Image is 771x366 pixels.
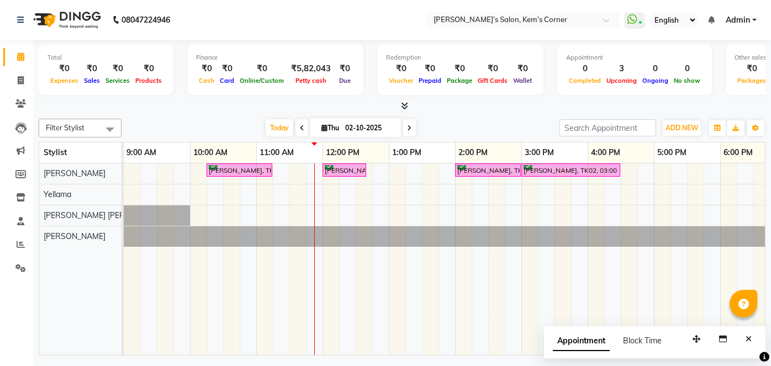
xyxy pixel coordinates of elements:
[725,322,760,355] iframe: chat widget
[293,77,329,84] span: Petty cash
[640,77,671,84] span: Ongoing
[604,62,640,75] div: 3
[124,145,159,161] a: 9:00 AM
[257,145,297,161] a: 11:00 AM
[47,77,81,84] span: Expenses
[510,77,535,84] span: Wallet
[196,53,355,62] div: Finance
[28,4,104,35] img: logo
[588,145,623,161] a: 4:00 PM
[735,77,769,84] span: Packages
[416,77,444,84] span: Prepaid
[287,62,335,75] div: ₹5,82,043
[208,165,271,176] div: [PERSON_NAME], TK01, 10:15 AM-11:15 AM, Hairwash with blowdry - Above Shoulder
[44,147,67,157] span: Stylist
[266,119,293,136] span: Today
[456,165,520,176] div: [PERSON_NAME], TK03, 02:00 PM-03:00 PM, [DEMOGRAPHIC_DATA] hair cut with ([PERSON_NAME])
[47,53,165,62] div: Total
[191,145,230,161] a: 10:00 AM
[237,62,287,75] div: ₹0
[386,77,416,84] span: Voucher
[604,77,640,84] span: Upcoming
[44,231,105,241] span: [PERSON_NAME]
[389,145,424,161] a: 1:00 PM
[654,145,689,161] a: 5:00 PM
[559,119,656,136] input: Search Appointment
[217,77,237,84] span: Card
[122,4,170,35] b: 08047224946
[319,124,342,132] span: Thu
[44,168,105,178] span: [PERSON_NAME]
[196,62,217,75] div: ₹0
[566,77,604,84] span: Completed
[47,62,81,75] div: ₹0
[444,62,475,75] div: ₹0
[336,77,353,84] span: Due
[46,123,85,132] span: Filter Stylist
[623,336,662,346] span: Block Time
[566,53,703,62] div: Appointment
[103,77,133,84] span: Services
[81,77,103,84] span: Sales
[666,124,698,132] span: ADD NEW
[475,62,510,75] div: ₹0
[386,53,535,62] div: Redemption
[324,165,365,176] div: [PERSON_NAME], TK04, 12:00 PM-12:40 PM, Haircut - [DEMOGRAPHIC_DATA] Hair Cut ([PERSON_NAME])
[237,77,287,84] span: Online/Custom
[456,145,490,161] a: 2:00 PM
[196,77,217,84] span: Cash
[671,77,703,84] span: No show
[81,62,103,75] div: ₹0
[335,62,355,75] div: ₹0
[671,62,703,75] div: 0
[475,77,510,84] span: Gift Cards
[103,62,133,75] div: ₹0
[721,145,756,161] a: 6:00 PM
[522,145,557,161] a: 3:00 PM
[735,62,769,75] div: ₹0
[217,62,237,75] div: ₹0
[553,331,610,351] span: Appointment
[444,77,475,84] span: Package
[44,210,170,220] span: [PERSON_NAME] [PERSON_NAME]
[416,62,444,75] div: ₹0
[566,62,604,75] div: 0
[640,62,671,75] div: 0
[44,189,71,199] span: Yellama
[323,145,362,161] a: 12:00 PM
[522,165,619,176] div: [PERSON_NAME], TK02, 03:00 PM-04:30 PM, Hairwash with blowdry - Waist Length
[510,62,535,75] div: ₹0
[342,120,397,136] input: 2025-10-02
[386,62,416,75] div: ₹0
[663,120,701,136] button: ADD NEW
[133,77,165,84] span: Products
[726,14,750,26] span: Admin
[133,62,165,75] div: ₹0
